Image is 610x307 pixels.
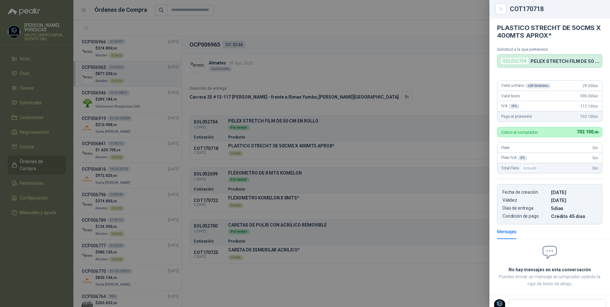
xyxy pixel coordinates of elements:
p: Validez [502,198,548,203]
p: Fecha de creación [502,190,548,195]
p: PELEX STRETCH FILM DE 50 CM EN ROLLO [531,58,599,64]
span: 0 [592,166,598,170]
span: ,00 [594,105,598,108]
p: [DATE] [551,190,597,195]
span: Flete [501,146,510,150]
p: Condición de pago [502,213,548,219]
span: Valor unitario [501,83,551,88]
span: ,00 [594,84,598,88]
span: ,00 [594,94,598,98]
p: Puedes enviar un mensaje al comprador usando la caja de texto de abajo. [497,273,602,287]
div: Mensajes [497,228,517,235]
span: 112.100 [580,104,598,109]
span: 590.000 [580,94,598,98]
div: 19 % [509,104,520,109]
p: Días de entrega [502,206,548,211]
div: Incluido [520,164,539,172]
span: 702.100 [577,129,598,134]
span: ,00 [594,115,598,118]
span: Flete IVA [501,155,527,161]
span: ,00 [594,156,598,160]
div: 0 % [518,155,527,161]
span: 0 [592,146,598,150]
p: Crédito 45 días [551,213,597,219]
h4: PLASTICO STRECHT DE 50CMS X 400MTS APROX* [497,24,602,39]
p: [DATE] [551,198,597,203]
div: x 20 Unidades [525,83,551,88]
p: Solicitud a la que pertenece [497,47,602,52]
div: COT170718 [510,6,602,12]
span: ,00 [594,167,598,170]
span: IVA [501,104,520,109]
span: 0 [592,156,598,160]
span: Pago al proveedor [501,114,532,119]
p: Cobro al comprador [501,130,538,134]
h2: No hay mensajes en esta conversación [497,266,602,273]
span: 29.500 [583,84,598,88]
span: ,00 [593,130,598,134]
span: Valor bruto [501,94,520,98]
span: ,00 [594,146,598,150]
button: Close [497,5,505,13]
span: 702.100 [580,114,598,119]
span: Total Flete [501,164,540,172]
div: SOL052704 [500,57,529,65]
p: 5 dias [551,206,597,211]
